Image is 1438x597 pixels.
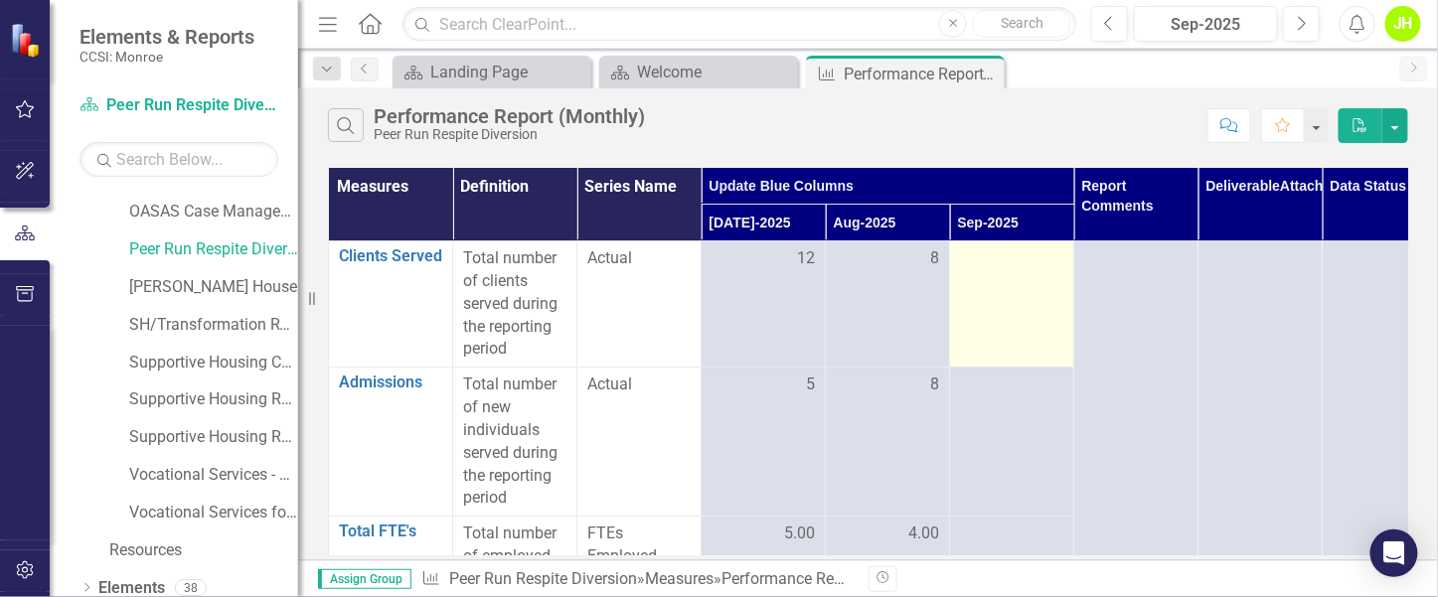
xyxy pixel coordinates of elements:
div: Landing Page [430,60,586,84]
td: Double-Click to Edit [950,241,1074,368]
a: Peer Run Respite Diversion [80,94,278,117]
a: Vocational Services for SRO and Supportive Housing [129,502,298,524]
td: Double-Click to Edit [702,517,826,592]
img: ClearPoint Strategy [10,23,45,58]
button: Sep-2025 [1134,6,1278,42]
span: Actual [587,247,691,270]
td: Double-Click to Edit [577,368,702,517]
td: Double-Click to Edit [826,517,950,592]
div: Performance Report (Monthly) [374,105,645,127]
a: Total FTE's [339,522,442,540]
span: 8 [930,373,939,396]
td: Double-Click to Edit [453,241,577,368]
input: Search Below... [80,142,278,177]
span: 12 [797,247,815,270]
td: Double-Click to Edit [577,517,702,592]
td: Double-Click to Edit [826,241,950,368]
td: Double-Click to Edit [826,368,950,517]
a: [PERSON_NAME] House [129,276,298,299]
a: Resources [109,539,298,562]
div: 38 [175,579,207,596]
td: Double-Click to Edit Right Click for Context Menu [329,368,453,517]
td: Double-Click to Edit [702,241,826,368]
td: Double-Click to Edit [702,368,826,517]
a: Peer Run Respite Diversion [129,238,298,261]
a: Admissions [339,373,442,391]
a: Peer Run Respite Diversion [449,569,637,588]
span: FTEs Employed [587,522,691,568]
a: Welcome [604,60,793,84]
button: JH [1385,6,1421,42]
span: 5.00 [784,522,815,545]
a: Supportive Housing Combined Non-Reinvestment [129,352,298,374]
div: Total number of clients served during the reporting period [463,247,566,361]
a: Landing Page [398,60,586,84]
div: Sep-2025 [1141,13,1271,37]
td: Double-Click to Edit [577,241,702,368]
span: 8 [930,247,939,270]
td: Double-Click to Edit [950,517,1074,592]
a: Supportive Housing Reinvestment [129,426,298,449]
span: Assign Group [318,569,411,589]
td: Double-Click to Edit [453,368,577,517]
input: Search ClearPoint... [402,7,1076,42]
a: Measures [645,569,714,588]
span: Search [1001,15,1043,31]
button: Search [972,10,1071,38]
span: 4.00 [908,522,939,545]
a: Supportive Housing Reintegration Beds [129,388,298,411]
small: CCSI: Monroe [80,49,254,65]
a: Vocational Services - OASAS [129,464,298,487]
a: Clients Served [339,247,442,265]
div: » » [421,568,854,591]
div: Performance Report (Monthly) [721,569,934,588]
a: OASAS Case Management Initiative [129,201,298,224]
div: Welcome [637,60,793,84]
a: SH/Transformation RTF Support Housing Monroe Cty - Comm Svcs [129,314,298,337]
div: Open Intercom Messenger [1370,529,1418,577]
td: Double-Click to Edit [950,368,1074,517]
span: Elements & Reports [80,25,254,49]
div: Total number of new individuals served during the reporting period [463,373,566,510]
span: 5 [806,373,815,396]
div: Peer Run Respite Diversion [374,127,645,142]
td: Double-Click to Edit Right Click for Context Menu [329,241,453,368]
span: Actual [587,373,691,396]
div: Performance Report (Monthly) [844,62,1000,86]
